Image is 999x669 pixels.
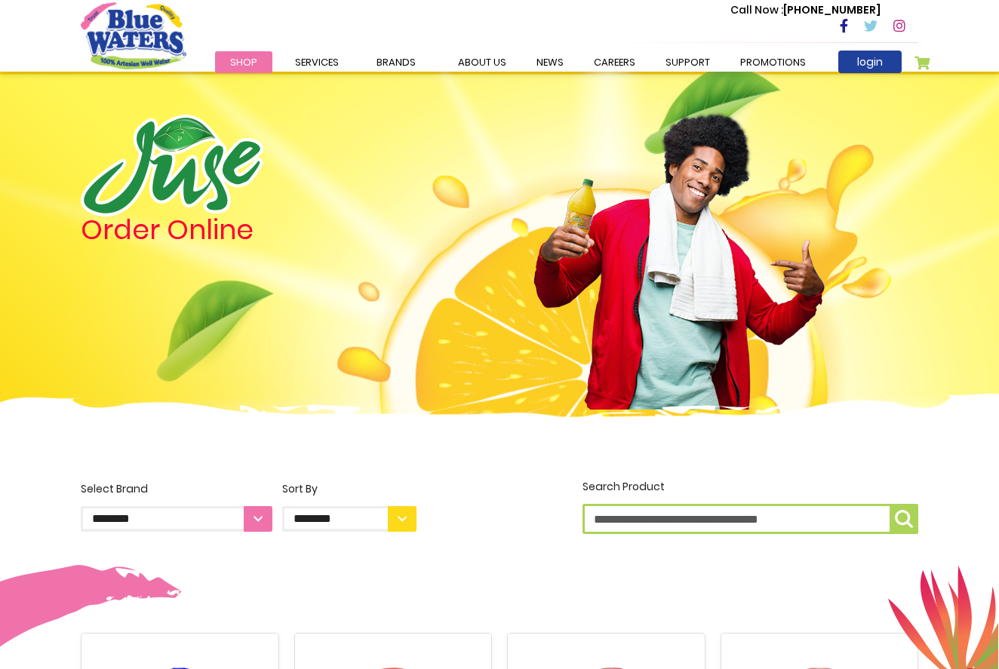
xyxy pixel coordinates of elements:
[81,115,263,216] img: logo
[443,51,521,73] a: about us
[730,2,783,17] span: Call Now :
[377,55,416,69] span: Brands
[890,504,918,534] button: Search Product
[895,510,913,528] img: search-icon.png
[521,51,579,73] a: News
[838,51,902,73] a: login
[582,504,918,534] input: Search Product
[81,2,186,69] a: store logo
[582,479,918,534] label: Search Product
[81,506,272,532] select: Select Brand
[725,51,821,73] a: Promotions
[282,481,417,497] div: Sort By
[282,506,417,532] select: Sort By
[650,51,725,73] a: support
[730,2,881,18] p: [PHONE_NUMBER]
[532,87,826,410] img: man.png
[579,51,650,73] a: careers
[230,55,257,69] span: Shop
[81,216,417,244] h4: Order Online
[295,55,339,69] span: Services
[81,481,272,532] label: Select Brand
